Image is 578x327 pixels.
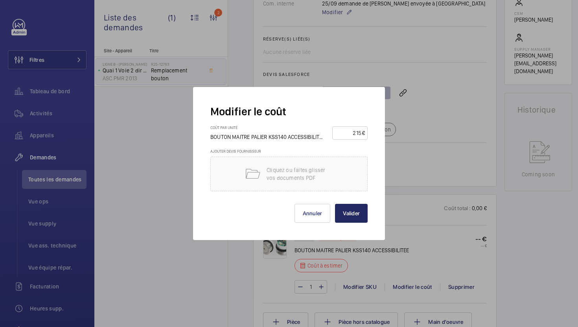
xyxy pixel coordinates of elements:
input: -- [335,127,362,139]
h3: Coût par unité [210,125,332,133]
p: Cliquez ou faites glisser vos documents PDF [267,166,333,182]
h3: Ajouter devis fournisseur [210,149,368,157]
span: BOUTON MAITRE PALIER KSS140 ACCESSIBILITEE [210,134,325,140]
button: Valider [335,204,368,223]
h2: Modifier le coût [210,104,368,119]
div: € [362,129,365,137]
button: Annuler [295,204,331,223]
